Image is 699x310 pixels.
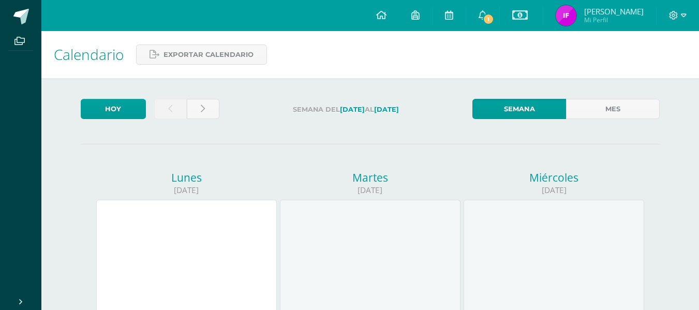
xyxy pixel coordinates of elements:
a: Semana [472,99,566,119]
div: [DATE] [280,185,460,196]
a: Hoy [81,99,146,119]
div: Martes [280,170,460,185]
span: Mi Perfil [584,16,644,24]
strong: [DATE] [340,106,365,113]
a: Mes [566,99,660,119]
div: Miércoles [464,170,644,185]
div: [DATE] [96,185,277,196]
strong: [DATE] [374,106,399,113]
div: [DATE] [464,185,644,196]
a: Exportar calendario [136,45,267,65]
span: Calendario [54,45,124,64]
label: Semana del al [228,99,464,120]
span: Exportar calendario [163,45,254,64]
span: 1 [483,13,494,25]
img: 7d572a79afa3c67f86373dbc243ca948.png [556,5,576,26]
span: [PERSON_NAME] [584,6,644,17]
div: Lunes [96,170,277,185]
